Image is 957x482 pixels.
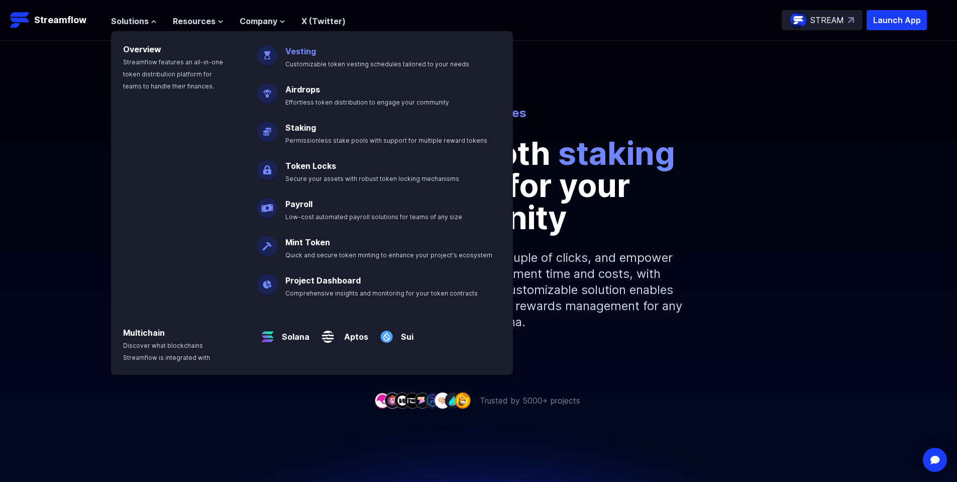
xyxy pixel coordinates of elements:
a: Airdrops [285,84,320,94]
span: Quick and secure token minting to enhance your project's ecosystem [285,251,492,259]
img: Airdrops [257,75,277,104]
a: Token Locks [285,161,336,171]
img: Streamflow Logo [10,10,30,30]
img: company-8 [445,393,461,408]
button: Resources [173,15,224,27]
div: Open Intercom Messenger [923,448,947,472]
img: Sui [376,319,397,347]
a: Mint Token [285,237,330,247]
a: STREAM [782,10,863,30]
span: Effortless token distribution to engage your community [285,99,449,106]
span: Streamflow features an all-in-one token distribution platform for teams to handle their finances. [123,58,223,90]
img: Vesting [257,37,277,65]
a: Overview [123,44,161,54]
img: Staking [257,114,277,142]
a: X (Twitter) [301,16,346,26]
span: Company [240,15,277,27]
a: Aptos [338,323,368,343]
p: Trusted by 5000+ projects [480,395,580,407]
span: staking [558,134,675,172]
a: Solana [278,323,309,343]
button: Solutions [111,15,157,27]
span: Comprehensive insights and monitoring for your token contracts [285,290,478,297]
img: Mint Token [257,228,277,256]
span: Discover what blockchains Streamflow is integrated with [123,342,210,361]
img: top-right-arrow.svg [848,17,854,23]
p: STREAM [810,14,844,26]
img: Aptos [317,319,338,347]
img: Payroll [257,190,277,218]
a: Project Dashboard [285,275,361,285]
button: Launch App [867,10,927,30]
span: Resources [173,15,216,27]
img: company-2 [384,393,400,408]
span: Secure your assets with robust token locking mechanisms [285,175,459,182]
span: Low-cost automated payroll solutions for teams of any size [285,213,462,221]
p: Streamflow [34,13,86,27]
img: company-7 [435,393,451,408]
img: company-5 [414,393,431,408]
a: Vesting [285,46,316,56]
button: Company [240,15,285,27]
a: Sui [397,323,413,343]
a: Staking [285,123,316,133]
img: Token Locks [257,152,277,180]
a: Multichain [123,328,165,338]
span: Customizable token vesting schedules tailored to your needs [285,60,469,68]
img: company-1 [374,393,390,408]
a: Payroll [285,199,312,209]
a: Streamflow [10,10,101,30]
img: company-9 [455,393,471,408]
img: Project Dashboard [257,266,277,295]
img: Solana [257,319,278,347]
span: Permissionless stake pools with support for multiple reward tokens [285,137,487,144]
img: company-3 [394,393,410,408]
img: company-4 [404,393,420,408]
img: company-6 [424,393,441,408]
span: Solutions [111,15,149,27]
img: streamflow-logo-circle.png [790,12,806,28]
